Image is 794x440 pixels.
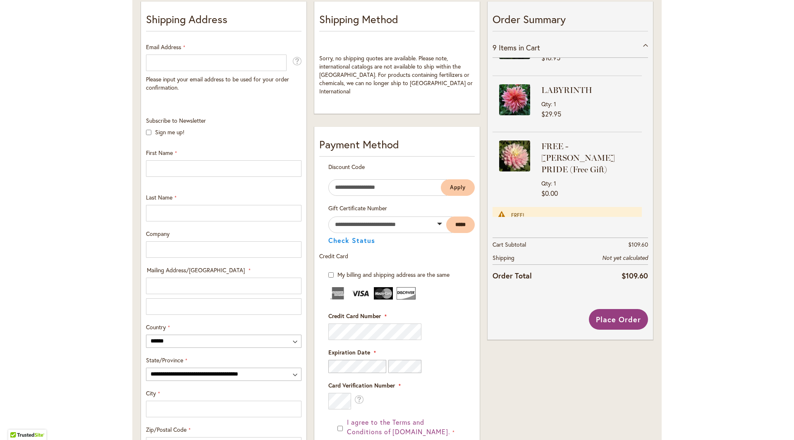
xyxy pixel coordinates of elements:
[328,312,381,320] span: Credit Card Number
[6,411,29,434] iframe: Launch Accessibility Center
[337,271,450,278] span: My billing and shipping address are the same
[541,84,640,96] strong: LABYRINTH
[622,271,648,281] span: $109.60
[493,43,497,52] span: 9
[146,389,156,397] span: City
[541,109,561,118] span: $29.95
[319,137,475,157] div: Payment Method
[146,12,301,31] p: Shipping Address
[328,204,387,212] span: Gift Certificate Number
[319,252,348,260] span: Credit Card
[628,240,648,248] span: $109.60
[146,117,206,124] span: Subscribe to Newsletter
[146,149,173,157] span: First Name
[541,100,551,108] span: Qty
[328,287,347,300] img: American Express
[147,266,245,274] span: Mailing Address/[GEOGRAPHIC_DATA]
[602,254,648,262] span: Not yet calculated
[541,189,558,197] span: $0.00
[493,12,648,31] p: Order Summary
[589,309,648,330] button: Place Order
[319,54,473,95] span: Sorry, no shipping quotes are available. Please note, international catalogs are not available to...
[499,140,530,171] img: CHILSON'S PRIDE (Free Gift)
[374,287,393,300] img: MasterCard
[499,43,540,52] span: Items in Cart
[397,287,416,300] img: Discover
[328,237,375,244] button: Check Status
[146,43,181,51] span: Email Address
[328,348,370,356] span: Expiration Date
[493,269,532,281] strong: Order Total
[328,163,365,171] span: Discount Code
[351,287,370,300] img: Visa
[328,381,395,389] span: Card Verification Number
[499,84,530,115] img: LABYRINTH
[511,212,634,219] div: FREE!
[146,426,187,433] span: Zip/Postal Code
[493,254,514,262] span: Shipping
[146,356,183,364] span: State/Province
[541,179,551,187] span: Qty
[541,53,560,62] span: $10.95
[146,230,170,238] span: Company
[347,418,450,436] span: I agree to the Terms and Conditions of [DOMAIN_NAME].
[441,179,475,196] button: Apply
[596,314,641,324] span: Place Order
[541,140,640,175] strong: FREE - [PERSON_NAME] PRIDE (Free Gift)
[146,193,172,201] span: Last Name
[319,12,475,31] p: Shipping Method
[155,128,184,136] label: Sign me up!
[554,100,556,108] span: 1
[450,184,466,191] span: Apply
[554,179,556,187] span: 1
[146,75,289,91] span: Please input your email address to be used for your order confirmation.
[146,323,166,331] span: Country
[493,238,564,251] th: Cart Subtotal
